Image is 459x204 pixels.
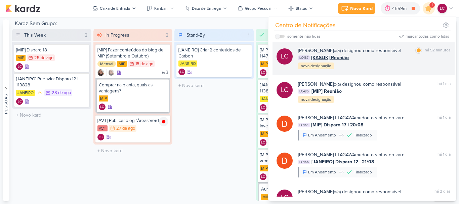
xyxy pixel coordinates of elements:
[308,132,336,138] div: Em Andamento
[261,194,270,200] div: MIP
[97,69,104,76] div: Criador(a): Sharlene Khoury
[97,134,104,140] div: Criador(a): Laís Costa
[277,82,293,98] div: Laís Costa
[16,55,26,61] div: MIP
[178,69,185,75] div: Criador(a): Laís Costa
[261,106,265,110] p: LC
[298,55,310,60] span: LC487
[116,126,135,131] div: 27 de ago
[18,65,22,69] p: LC
[260,139,266,146] div: Laís Costa
[99,136,102,139] p: LC
[298,197,310,201] span: LC479
[97,47,169,59] div: [MIP] Fazer conteúdos do blog de MIP (Setembro e Outubro)
[178,69,185,75] div: Laís Costa
[437,4,447,13] div: Laís Costa
[311,54,349,61] span: [KASLIK] Reunião
[261,71,265,75] p: LC
[298,48,334,53] b: [PERSON_NAME]
[281,193,289,202] p: LC
[16,47,87,53] div: [MIP] Disparo 18
[281,85,289,95] p: LC
[261,175,265,179] p: LC
[178,47,250,59] div: [JANEIRO] Criar 2 conteúdos de Carbon
[260,104,266,111] div: Laís Costa
[260,131,269,137] div: MIP
[298,115,355,121] b: [PERSON_NAME] | TAGAWA
[260,117,331,129] div: [MIP] Publicar Blog "Razões Para Investir"
[82,32,90,39] div: 2
[3,93,9,114] div: Pessoas
[277,153,293,169] img: Diego Lima | TAGAWA
[166,70,168,75] span: 3
[99,95,108,101] div: MIP
[431,2,433,8] span: 1
[350,5,373,12] div: Novo Kard
[106,69,115,76] div: Colaboradores: Sharlene Khoury
[34,56,53,60] div: 25 de ago
[260,139,266,146] div: Criador(a): Laís Costa
[298,63,334,69] div: nova designação
[308,169,336,175] div: Em Andamento
[16,98,23,105] div: Laís Costa
[97,61,116,67] div: Mensal
[298,89,310,94] span: LC485
[159,117,168,126] img: tracking
[260,82,331,94] div: [JANEIRO] Disparo 12: Jardins 156 | 113828
[298,152,355,158] b: [PERSON_NAME] | TAGAWA
[3,19,9,201] button: Pessoas
[99,104,106,110] div: Criador(a): Laís Costa
[260,47,331,59] div: [MIP] Disparo 17: Terras de Minas | 114786
[36,89,43,96] div: Prioridade Média
[311,158,374,165] span: [JANEIRO] Disparo 12 | 21/08
[117,61,127,67] div: MIP
[260,96,279,102] div: JANEIRO
[135,62,153,66] div: 15 de ago
[260,104,266,111] div: Criador(a): Laís Costa
[392,5,409,12] div: 4h59m
[260,69,266,76] div: Criador(a): Laís Costa
[277,116,293,132] img: Diego Lima | TAGAWA
[281,52,289,61] p: LC
[311,121,363,128] span: [MIP] Disparo 17 | 20/08
[163,32,171,39] div: 2
[16,98,23,105] div: Criador(a): Laís Costa
[245,32,252,39] div: 1
[437,114,451,121] div: há 1 dia
[5,4,40,12] img: kardz.app
[260,69,266,76] div: Laís Costa
[97,134,104,140] div: Laís Costa
[260,173,266,180] div: Laís Costa
[298,81,334,87] b: [PERSON_NAME]
[311,88,342,95] span: [MIP] Reunião
[16,90,35,96] div: JANEIRO
[298,114,405,121] div: mudou o status do kard
[97,69,104,76] img: Sharlene Khoury
[298,81,401,88] div: o(a) designou como responsável
[16,63,23,70] div: Criador(a): Laís Costa
[275,21,335,30] div: Centro de Notificações
[338,3,375,14] button: Novo Kard
[437,81,451,88] div: há 1 dia
[353,132,372,138] div: Finalizado
[298,123,310,127] span: LC464
[260,165,269,171] div: MIP
[298,188,401,195] div: o(a) designou como responsável
[425,47,451,54] div: há 52 minutos
[437,151,451,158] div: há 1 dia
[16,76,87,88] div: [JANEIRO] Reenvio: Disparo 12 | 113828
[298,189,334,195] b: [PERSON_NAME]
[108,69,115,76] img: Sharlene Khoury
[180,71,184,74] p: LC
[13,110,90,120] input: + Novo kard
[97,125,108,131] div: AVT
[298,160,310,164] span: LC466
[97,118,169,124] div: [AVT] Publicar blog "Áreas Verdes"...
[440,5,445,11] p: LC
[52,91,71,95] div: 28 de ago
[406,33,449,39] div: marcar todas como lidas
[176,81,252,90] input: + Novo kard
[12,19,430,29] div: Kardz Sem Grupo:
[298,151,405,158] div: mudou o status do kard
[178,60,197,67] div: JANEIRO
